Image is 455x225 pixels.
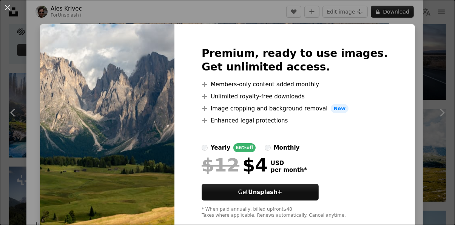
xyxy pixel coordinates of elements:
[202,104,388,113] li: Image cropping and background removal
[233,143,256,152] div: 66% off
[202,155,268,175] div: $4
[274,143,300,152] div: monthly
[202,116,388,125] li: Enhanced legal protections
[202,80,388,89] li: Members-only content added monthly
[202,155,239,175] span: $12
[202,184,319,201] button: GetUnsplash+
[202,207,388,219] div: * When paid annually, billed upfront $48 Taxes where applicable. Renews automatically. Cancel any...
[265,145,271,151] input: monthly
[202,47,388,74] h2: Premium, ready to use images. Get unlimited access.
[202,145,208,151] input: yearly66%off
[202,92,388,101] li: Unlimited royalty-free downloads
[271,160,307,167] span: USD
[271,167,307,173] span: per month *
[331,104,349,113] span: New
[248,189,282,196] strong: Unsplash+
[211,143,230,152] div: yearly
